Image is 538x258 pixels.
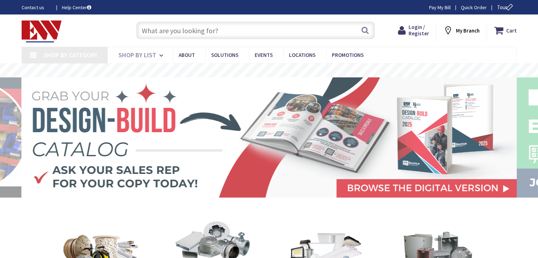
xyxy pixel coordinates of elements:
input: What are you looking for? [136,22,375,39]
span: Tour [497,4,515,11]
span: Shop By Category [44,51,98,59]
span: Shop By List [118,51,156,59]
img: Electrical Wholesalers, Inc. [22,20,62,42]
span: Login / Register [409,24,429,37]
span: Locations [289,52,316,58]
a: Login / Register [398,24,429,37]
a: Contact us [22,4,51,11]
strong: My Branch [456,27,480,34]
span: Promotions [332,52,364,58]
div: My Branch [443,24,480,37]
rs-layer: Free Same Day Pickup at 19 Locations [204,67,334,75]
a: Cart [494,24,517,37]
a: Quick Order [461,4,487,11]
span: Solutions [211,52,238,58]
span: Events [255,52,273,58]
span: About [179,52,195,58]
strong: Cart [506,24,517,37]
a: Help Center [62,4,91,11]
a: Pay My Bill [429,4,451,11]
